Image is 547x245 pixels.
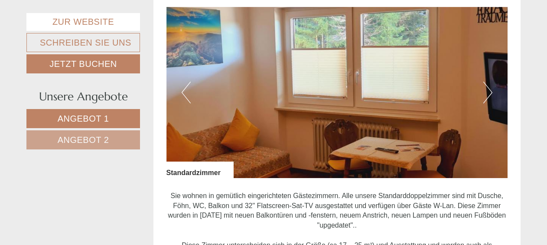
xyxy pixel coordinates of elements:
img: image [166,7,508,178]
div: Unsere Angebote [26,89,140,105]
a: Jetzt buchen [26,54,140,73]
a: Schreiben Sie uns [26,33,140,52]
button: Previous [182,82,191,103]
span: Angebot 2 [58,135,109,145]
span: Angebot 1 [58,114,109,123]
div: Standardzimmer [166,162,234,178]
a: Zur Website [26,13,140,31]
button: Next [483,82,492,103]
